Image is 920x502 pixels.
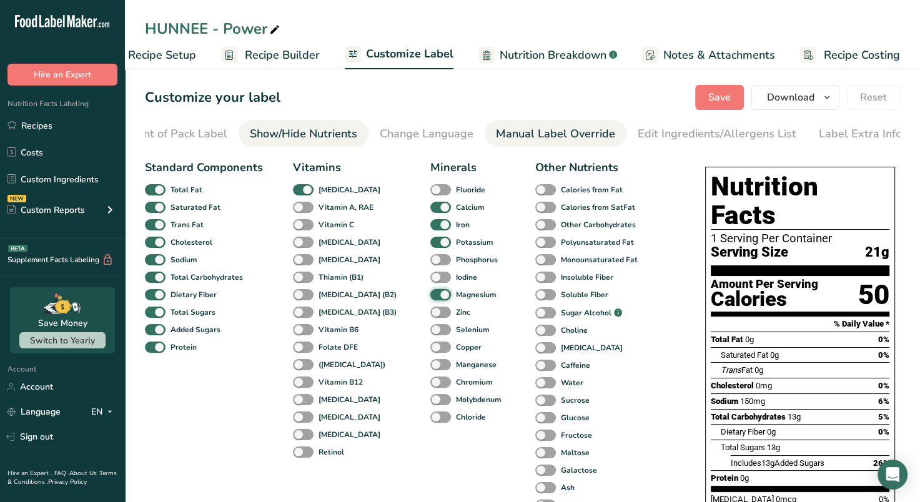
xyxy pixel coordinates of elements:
b: Copper [456,342,482,353]
b: Zinc [456,307,470,318]
span: 0% [878,335,889,344]
b: Selenium [456,324,490,335]
b: [MEDICAL_DATA] [319,237,380,248]
b: Fluoride [456,184,485,195]
b: Glucose [561,412,590,423]
div: Custom Reports [7,204,85,217]
span: 13g [761,458,774,468]
b: Fructose [561,430,592,441]
div: BETA [8,245,27,252]
b: [MEDICAL_DATA] [319,254,380,265]
span: 150mg [740,396,765,406]
div: 50 [858,278,889,312]
button: Reset [847,85,900,110]
span: Dietary Fiber [721,427,765,436]
span: 0mg [756,381,772,390]
a: Hire an Expert . [7,469,52,478]
b: Galactose [561,465,597,476]
div: Vitamins [293,159,400,176]
div: Manual Label Override [496,125,615,142]
a: About Us . [69,469,99,478]
span: Switch to Yearly [30,335,95,347]
b: Phosphorus [456,254,498,265]
span: 13g [767,443,780,452]
b: Sucrose [561,395,590,406]
b: Vitamin B6 [319,324,359,335]
div: Minerals [430,159,505,176]
b: [MEDICAL_DATA] [561,342,623,353]
section: % Daily Value * [711,317,889,332]
b: Total Carbohydrates [171,272,243,283]
div: Calories [711,290,818,308]
span: Total Fat [711,335,743,344]
b: Calories from SatFat [561,202,635,213]
a: Privacy Policy [48,478,87,486]
b: [MEDICAL_DATA] (B3) [319,307,397,318]
button: Switch to Yearly [19,332,106,348]
span: 0% [878,427,889,436]
b: Calcium [456,202,485,213]
span: Total Carbohydrates [711,412,786,421]
span: Reset [860,90,887,105]
a: Recipe Costing [800,41,900,69]
b: [MEDICAL_DATA] [319,184,380,195]
b: Potassium [456,237,493,248]
span: 26% [873,458,889,468]
b: Vitamin B12 [319,376,363,388]
div: EN [91,405,117,420]
a: Recipe Setup [104,41,196,69]
b: Total Fat [171,184,202,195]
b: Water [561,377,583,388]
b: Choline [561,325,588,336]
h1: Nutrition Facts [711,172,889,230]
span: Download [767,90,814,105]
b: Thiamin (B1) [319,272,364,283]
a: Nutrition Breakdown [478,41,617,69]
b: Vitamin C [319,219,354,230]
span: 0g [745,335,754,344]
b: Saturated Fat [171,202,220,213]
span: 5% [878,412,889,421]
b: Molybdenum [456,394,502,405]
b: Calories from Fat [561,184,623,195]
span: Protein [711,473,738,483]
b: Chloride [456,411,486,423]
div: Edit Ingredients/Allergens List [638,125,796,142]
b: Ash [561,482,575,493]
span: 6% [878,396,889,406]
b: [MEDICAL_DATA] (B2) [319,289,397,300]
span: 0g [770,350,779,360]
a: Terms & Conditions . [7,469,117,486]
b: [MEDICAL_DATA] [319,394,380,405]
b: Protein [171,342,197,353]
b: Iron [456,219,470,230]
span: Cholesterol [711,381,754,390]
span: Recipe Builder [245,47,320,64]
h1: Customize your label [145,87,280,108]
b: Caffeine [561,360,590,371]
span: 21g [865,245,889,260]
a: Language [7,401,61,423]
span: Notes & Attachments [663,47,775,64]
span: Serving Size [711,245,788,260]
a: Customize Label [345,40,453,70]
b: Manganese [456,359,497,370]
div: Open Intercom Messenger [878,460,908,490]
div: Other Nutrients [535,159,641,176]
span: Sodium [711,396,738,406]
div: HUNNEE - Power [145,17,282,40]
span: Fat [721,365,753,375]
b: Total Sugars [171,307,215,318]
button: Hire an Expert [7,64,117,86]
a: FAQ . [54,469,69,478]
b: Added Sugars [171,324,220,335]
b: Soluble Fiber [561,289,608,300]
div: Save Money [38,317,87,330]
b: Maltose [561,447,590,458]
span: 0g [740,473,749,483]
b: Folate DFE [319,342,358,353]
div: Change Language [380,125,473,142]
b: Chromium [456,376,493,388]
b: ([MEDICAL_DATA]) [319,359,385,370]
div: Label Extra Info [819,125,902,142]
